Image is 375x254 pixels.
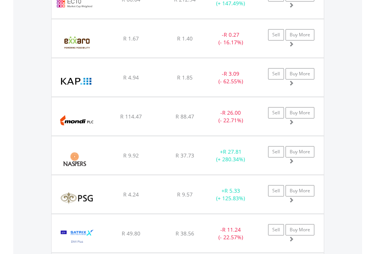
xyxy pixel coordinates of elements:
img: EQU.ZA.KAP.png [55,68,98,95]
span: R 5.33 [224,187,240,194]
img: EQU.ZA.EXX.png [55,29,98,56]
a: Buy More [286,107,314,118]
span: R 0.27 [224,31,239,38]
span: R 11.24 [222,226,241,233]
span: R 114.47 [120,113,142,120]
img: EQU.ZA.MNP.png [55,107,98,134]
div: - (- 62.55%) [207,70,254,85]
img: EQU.ZA.STXDIV.png [55,224,99,251]
span: R 88.47 [176,113,194,120]
img: EQU.ZA.NPN.png [55,146,94,173]
span: R 4.94 [123,74,139,81]
a: Sell [268,68,284,79]
a: Buy More [286,146,314,157]
span: R 3.09 [224,70,239,77]
span: R 4.24 [123,191,139,198]
div: + (+ 280.34%) [207,148,254,163]
a: Sell [268,29,284,41]
span: R 9.92 [123,152,139,159]
div: + (+ 125.83%) [207,187,254,202]
a: Buy More [286,68,314,79]
a: Sell [268,224,284,235]
a: Buy More [286,224,314,235]
div: - (- 22.57%) [207,226,254,241]
a: Buy More [286,29,314,41]
a: Buy More [286,185,314,196]
a: Sell [268,146,284,157]
span: R 38.56 [176,230,194,237]
a: Sell [268,185,284,196]
span: R 37.73 [176,152,194,159]
span: R 26.00 [222,109,241,116]
span: R 27.81 [223,148,242,155]
span: R 1.85 [177,74,193,81]
a: Sell [268,107,284,118]
span: R 9.57 [177,191,193,198]
div: - (- 16.17%) [207,31,254,46]
span: R 49.80 [122,230,140,237]
span: R 1.67 [123,35,139,42]
div: - (- 22.71%) [207,109,254,124]
span: R 1.40 [177,35,193,42]
img: EQU.ZA.KST.png [55,185,98,212]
